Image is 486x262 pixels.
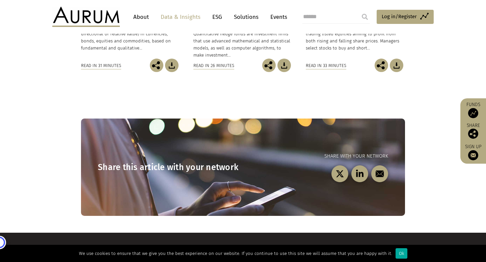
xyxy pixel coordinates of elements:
p: Macro funds typically take positions (either directional or relative value) in currencies, bonds,... [81,23,179,52]
p: Equity long/short hedge funds focus on trading listed equities aiming to profit from both rising ... [306,23,403,52]
img: Share this post [468,129,478,139]
img: Share this post [375,59,388,72]
span: Log in/Register [382,12,417,21]
img: Share this post [262,59,276,72]
a: Data & Insights [157,11,204,23]
img: Access Funds [468,108,478,118]
a: About [130,11,152,23]
a: Solutions [231,11,262,23]
input: Submit [358,10,372,24]
div: Ok [396,248,407,259]
a: Log in/Register [377,10,434,24]
img: Aurum [52,7,120,27]
img: Download Article [277,59,291,72]
img: email-black.svg [376,170,384,178]
img: Download Article [390,59,403,72]
p: Quantitative hedge funds are investment firms that use advanced mathematical and statistical mode... [193,30,291,59]
a: Sign up [464,144,483,160]
a: ESG [209,11,225,23]
a: Events [267,11,287,23]
img: Sign up to our newsletter [468,150,478,160]
img: twitter-black.svg [336,170,344,178]
div: Share [464,123,483,139]
img: linkedin-black.svg [356,170,364,178]
div: Read in 31 minutes [81,62,121,69]
img: Download Article [165,59,179,72]
div: Read in 33 minutes [306,62,346,69]
img: Share this post [150,59,163,72]
div: Read in 26 minutes [193,62,234,69]
p: Share with your network [243,152,388,160]
a: Funds [464,102,483,118]
h3: Share this article with your network [98,162,243,172]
